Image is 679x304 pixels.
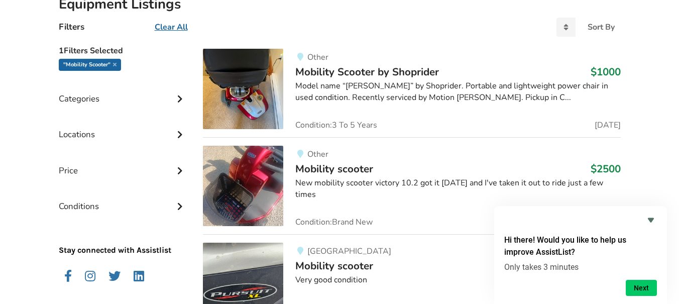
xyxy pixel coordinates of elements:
div: Sort By [588,23,615,31]
a: mobility-mobility scooter by shoprider OtherMobility Scooter by Shoprider$1000Model name “[PERSON... [203,49,620,137]
img: mobility-mobility scooter by shoprider [203,49,283,129]
h5: 1 Filters Selected [59,41,187,59]
a: mobility-mobility scooter OtherMobility scooter$2500New mobility scooter victory 10.2 got it [DAT... [203,137,620,234]
div: Model name “[PERSON_NAME]” by Shoprider. Portable and lightweight power chair in used condition. ... [295,80,620,104]
button: Hide survey [645,214,657,226]
h3: $2500 [591,162,621,175]
div: New mobility scooter victory 10.2 got it [DATE] and I've taken it out to ride just a few times [295,177,620,200]
span: Other [307,52,328,63]
span: [GEOGRAPHIC_DATA] [307,246,391,257]
span: Mobility Scooter by Shoprider [295,65,439,79]
div: "mobility scooter" [59,59,121,71]
span: Condition: Brand New [295,218,373,226]
p: Only takes 3 minutes [504,262,657,272]
div: Categories [59,73,187,109]
img: mobility-mobility scooter [203,146,283,226]
div: Price [59,145,187,181]
span: Condition: 3 To 5 Years [295,121,377,129]
div: Very good condition [295,274,620,286]
div: Conditions [59,181,187,217]
span: Mobility scooter [295,162,373,176]
span: [DATE] [595,121,621,129]
span: Other [307,149,328,160]
p: Stay connected with Assistlist [59,217,187,256]
u: Clear All [155,22,188,33]
div: Locations [59,109,187,145]
button: Next question [626,280,657,296]
h2: Hi there! Would you like to help us improve AssistList? [504,234,657,258]
h3: $1000 [591,65,621,78]
h4: Filters [59,21,84,33]
span: Mobility scooter [295,259,373,273]
div: Hi there! Would you like to help us improve AssistList? [504,214,657,296]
